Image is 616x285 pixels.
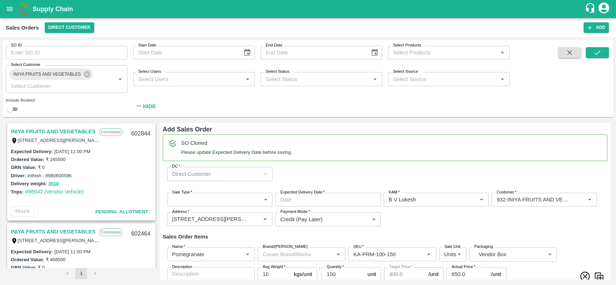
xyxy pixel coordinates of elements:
[367,270,376,278] p: unit
[333,249,343,259] button: Open
[474,244,493,250] label: Packaging
[585,3,597,15] div: customer-support
[133,100,158,112] button: Hide
[138,43,156,48] label: Start Date
[11,257,44,262] label: Ordered Value:
[99,228,123,236] p: Commission
[127,226,154,242] div: 602464
[11,165,36,170] label: GRN Value:
[1,1,18,17] button: open drawer
[393,43,421,48] label: Select Products
[99,128,123,136] p: Commission
[597,1,610,17] div: account of current user
[243,249,252,259] button: Open
[294,270,312,278] p: kgs/unit
[11,265,36,270] label: GRN Value:
[27,173,71,178] label: Inthish - 9980600596
[389,190,400,195] label: KAM
[32,5,73,13] b: Supply Chain
[6,23,39,32] div: Sales Orders
[280,215,323,223] p: Credit (Pay Later)
[11,62,40,68] label: Select Customer
[11,149,53,154] label: Expected Delivery :
[263,74,368,84] input: Select Status
[115,75,125,84] button: Open
[9,71,85,78] span: INIYA FRUITS AND VEGETABLES
[75,268,87,279] button: page 1
[181,139,292,147] div: SO Cloned
[260,249,331,259] input: Create Brand/Marka
[48,180,59,188] button: 3510
[477,195,486,204] button: Open
[18,2,32,16] img: logo
[327,264,344,270] label: Quantity
[497,190,516,195] label: Customer
[172,170,211,178] p: Direct Customer
[390,74,495,84] input: Select Source
[11,157,44,162] label: Ordered Value:
[11,127,96,136] a: INIYA FRUITS AND VEGETABLES
[389,264,413,270] label: Target Price
[45,157,65,162] label: ₹ 245500
[368,46,381,59] button: Choose date
[266,69,289,75] label: Select Status
[243,75,252,84] button: Open
[138,69,161,75] label: Select Users
[424,249,433,259] button: Open
[95,209,148,214] span: Pending_Allotment
[11,249,53,254] label: Expected Delivery :
[263,244,307,250] label: Brand/[PERSON_NAME]
[163,124,607,134] h6: Add Sales Order
[370,75,380,84] button: Open
[163,234,208,240] strong: Sales Order Items
[275,193,376,206] input: Choose date
[393,69,418,75] label: Select Source
[8,81,104,90] input: Select Customer
[61,268,102,279] nav: pagination navigation
[45,257,65,262] label: ₹ 468500
[11,227,96,236] a: INIYA FRUITS AND VEGETABLES
[32,4,585,14] a: Supply Chain
[260,214,270,224] button: Open
[498,48,507,57] button: Open
[428,270,438,278] p: /unit
[45,22,94,33] button: Select DC
[6,46,127,59] input: Enter SO ID
[11,181,47,186] label: Delivery weight:
[11,173,26,178] label: Driver:
[172,190,192,195] label: Sale Type
[240,46,254,59] button: Choose date
[172,209,189,215] label: Address
[143,103,156,109] strong: Hide
[494,195,573,204] input: Customer
[169,249,231,259] input: Name
[127,125,154,142] div: 602844
[266,43,282,48] label: End Date
[9,68,93,80] div: INIYA FRUITS AND VEGETABLES
[11,189,23,195] label: Trips:
[135,74,241,84] input: Select Users
[261,46,365,59] input: End Date
[280,209,310,215] label: Payment Mode
[6,97,127,103] div: Include Booked
[444,244,460,250] label: Sale Unit
[585,195,594,204] button: Open
[38,265,45,270] label: ₹ 0
[38,165,45,170] label: ₹ 0
[280,190,325,195] label: Expected Delivery Date
[444,250,456,258] p: Units
[54,149,90,154] label: [DATE] 11:00 PM
[258,267,291,281] input: 0.0
[25,189,84,195] a: #86642 (Vendor Vehicle)
[386,195,466,204] input: KAM
[594,271,604,282] img: CloneIcon
[322,267,364,281] input: 0.0
[353,244,364,250] label: SKU
[172,164,180,169] label: DC
[390,48,495,57] input: Select Products
[18,237,103,243] label: [STREET_ADDRESS][PERSON_NAME]
[172,264,192,270] label: Description
[491,270,501,278] p: /unit
[498,75,507,84] button: Open
[584,22,609,33] button: Add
